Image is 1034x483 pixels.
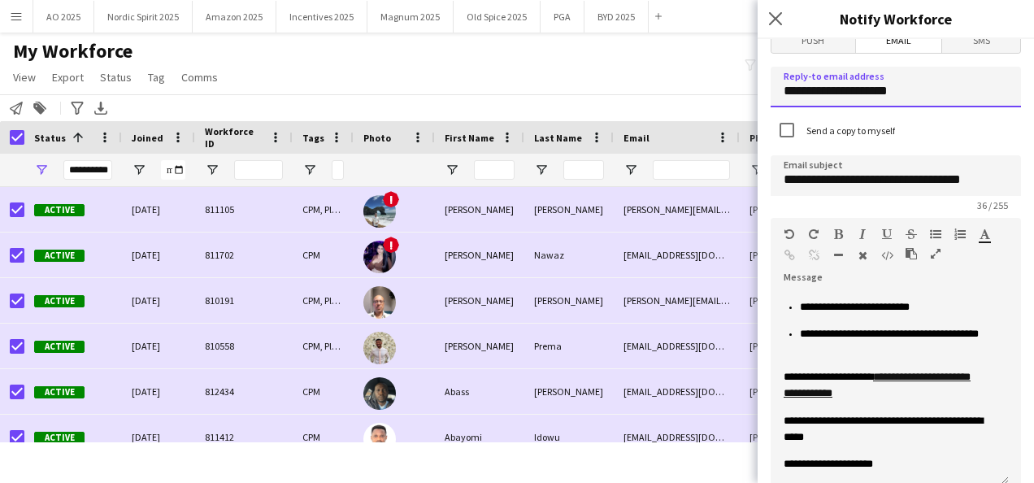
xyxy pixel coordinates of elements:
input: Tags Filter Input [332,160,344,180]
div: CPM, Ploom [293,278,354,323]
a: Export [46,67,90,88]
div: [PHONE_NUMBER] [740,415,828,459]
div: CPM, Ploom [293,324,354,368]
div: [PERSON_NAME] [524,278,614,323]
div: 810558 [195,324,293,368]
span: Email [623,132,650,144]
span: 36 / 255 [964,199,1021,211]
span: Workforce ID [205,125,263,150]
div: [DATE] [122,187,195,232]
img: Aaron Prema [363,332,396,364]
span: Status [100,70,132,85]
div: [PERSON_NAME] [435,233,524,277]
div: CPM [293,233,354,277]
button: Open Filter Menu [302,163,317,177]
span: Status [34,132,66,144]
span: Active [34,386,85,398]
button: Incentives 2025 [276,1,367,33]
span: Joined [132,132,163,144]
span: View [13,70,36,85]
button: Open Filter Menu [534,163,549,177]
div: [EMAIL_ADDRESS][DOMAIN_NAME] [614,369,740,414]
button: Paste as plain text [906,247,917,260]
a: View [7,67,42,88]
span: Active [34,341,85,353]
div: [PERSON_NAME] [524,369,614,414]
div: Abayomi [435,415,524,459]
div: [EMAIL_ADDRESS][DOMAIN_NAME] [614,415,740,459]
img: Aaron Edwards [363,286,396,319]
button: Bold [832,228,844,241]
div: Prema [524,324,614,368]
div: CPM [293,415,354,459]
app-action-btn: Add to tag [30,98,50,118]
button: Open Filter Menu [132,163,146,177]
app-action-btn: Advanced filters [67,98,87,118]
button: Unordered List [930,228,941,241]
span: First Name [445,132,494,144]
img: Abayomi Idowu [363,423,396,455]
div: Nawaz [524,233,614,277]
div: [PERSON_NAME] [435,278,524,323]
input: Workforce ID Filter Input [234,160,283,180]
div: [DATE] [122,324,195,368]
div: 811412 [195,415,293,459]
div: 812434 [195,369,293,414]
button: Open Filter Menu [749,163,764,177]
div: [EMAIL_ADDRESS][DOMAIN_NAME] [614,324,740,368]
span: ! [383,237,399,253]
div: [PERSON_NAME] [435,187,524,232]
span: Phone [749,132,778,144]
span: Active [34,250,85,262]
div: [DATE] [122,278,195,323]
button: Magnum 2025 [367,1,454,33]
button: Italic [857,228,868,241]
span: SMS [942,28,1020,53]
button: Old Spice 2025 [454,1,541,33]
span: Comms [181,70,218,85]
app-action-btn: Notify workforce [7,98,26,118]
div: Idowu [524,415,614,459]
div: [PHONE_NUMBER] [740,233,828,277]
div: CPM, Ploom [293,187,354,232]
span: ! [383,191,399,207]
div: 811105 [195,187,293,232]
input: Joined Filter Input [161,160,185,180]
button: Undo [784,228,795,241]
a: Status [93,67,138,88]
div: 811702 [195,233,293,277]
div: [DATE] [122,415,195,459]
button: AO 2025 [33,1,94,33]
span: Tag [148,70,165,85]
h3: Notify Workforce [758,8,1034,29]
button: Open Filter Menu [445,163,459,177]
div: [DATE] [122,369,195,414]
button: Redo [808,228,819,241]
img: Aakash Panuganti [363,195,396,228]
span: Export [52,70,84,85]
div: 810191 [195,278,293,323]
button: Ordered List [954,228,966,241]
button: Horizontal Line [832,249,844,262]
button: BYD 2025 [584,1,649,33]
div: [PHONE_NUMBER] [740,278,828,323]
span: Email [856,28,942,53]
button: Open Filter Menu [623,163,638,177]
span: Photo [363,132,391,144]
button: Amazon 2025 [193,1,276,33]
button: Underline [881,228,893,241]
input: Email Filter Input [653,160,730,180]
div: Abass [435,369,524,414]
div: CPM [293,369,354,414]
label: Send a copy to myself [803,124,895,137]
div: [PHONE_NUMBER] [740,324,828,368]
input: Last Name Filter Input [563,160,604,180]
button: Nordic Spirit 2025 [94,1,193,33]
button: Open Filter Menu [34,163,49,177]
div: [PHONE_NUMBER] [740,369,828,414]
app-action-btn: Export XLSX [91,98,111,118]
a: Tag [141,67,172,88]
button: Fullscreen [930,247,941,260]
button: Strikethrough [906,228,917,241]
img: Aalia Nawaz [363,241,396,273]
